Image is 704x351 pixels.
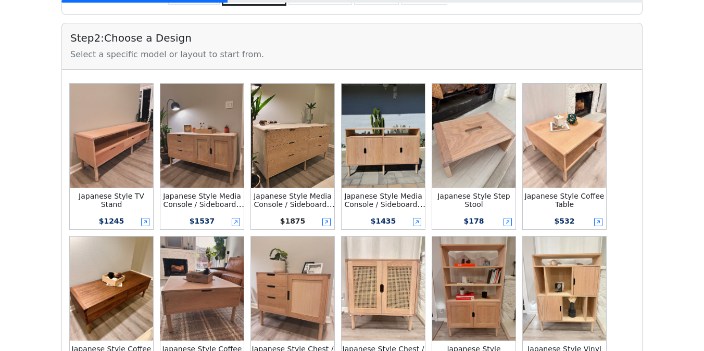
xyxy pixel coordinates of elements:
[432,192,516,209] div: Japanese Style Step Stool
[525,192,605,209] small: Japanese Style Coffee Table
[523,192,606,209] div: Japanese Style Coffee Table
[371,217,396,225] span: $ 1435
[344,192,425,225] small: Japanese Style Media Console / Sideboard / Credenza Media Console /w Top Shelf
[523,84,606,188] img: Japanese Style Coffee Table
[342,192,425,209] div: Japanese Style Media Console / Sideboard / Credenza Media Console /w Top Shelf
[437,192,510,209] small: Japanese Style Step Stool
[70,237,153,341] img: Japanese Style Coffee Table Coffee Table /w 2-darwer
[432,84,516,188] img: Japanese Style Step Stool
[99,217,124,225] span: $ 1245
[464,217,484,225] span: $ 178
[160,237,244,341] img: Japanese Style Coffee Table Coffee Table /w Darwer & Shelf
[68,82,155,231] button: Japanese Style TV StandJapanese Style TV Stand$1245
[280,217,306,225] span: $ 1875
[70,32,634,44] h5: Step 2 : Choose a Design
[249,82,336,231] button: Japanese Style Media Console / Sideboard / Credenza Dresser w/ 6-drawerJapanese Style Media Conso...
[342,84,425,188] img: Japanese Style Media Console / Sideboard / Credenza Media Console /w Top Shelf
[163,192,244,217] small: Japanese Style Media Console / Sideboard / Credenza
[251,84,334,188] img: Japanese Style Media Console / Sideboard / Credenza Dresser w/ 6-drawer
[160,192,244,209] div: Japanese Style Media Console / Sideboard / Credenza
[340,82,426,231] button: Japanese Style Media Console / Sideboard / Credenza Media Console /w Top ShelfJapanese Style Medi...
[70,48,634,61] div: Select a specific model or layout to start from.
[159,82,245,231] button: Japanese Style Media Console / Sideboard / CredenzaJapanese Style Media Console / Sideboard / Cre...
[431,82,517,231] button: Japanese Style Step StoolJapanese Style Step Stool$178
[432,237,516,341] img: Japanese Style Cabinet Bookcase
[70,192,153,209] div: Japanese Style TV Stand
[555,217,575,225] span: $ 532
[342,237,425,341] img: Japanese Style Chest / Side Cabinet Cabinet /w 2-door
[79,192,144,209] small: Japanese Style TV Stand
[521,82,608,231] button: Japanese Style Coffee TableJapanese Style Coffee Table$532
[190,217,215,225] span: $ 1537
[254,192,335,225] small: Japanese Style Media Console / Sideboard / Credenza Dresser w/ 6-drawer
[160,84,244,188] img: Japanese Style Media Console / Sideboard / Credenza
[251,237,334,341] img: Japanese Style Chest / Side Cabinet
[70,84,153,188] img: Japanese Style TV Stand
[251,192,334,209] div: Japanese Style Media Console / Sideboard / Credenza Dresser w/ 6-drawer
[523,237,606,341] img: Japanese Style Vinyl Record Console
